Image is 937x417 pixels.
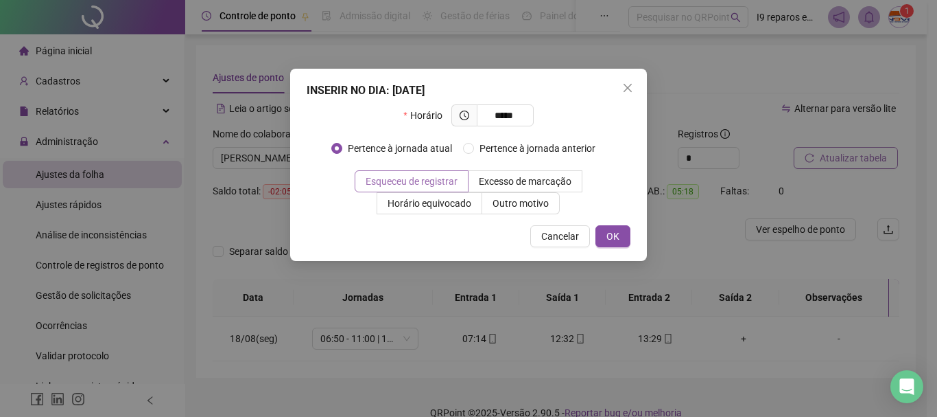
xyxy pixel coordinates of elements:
span: close [622,82,633,93]
span: Horário equivocado [388,198,471,209]
button: OK [595,225,630,247]
span: Excesso de marcação [479,176,571,187]
span: clock-circle [460,111,469,120]
span: OK [606,229,619,244]
button: Close [617,77,639,99]
span: Esqueceu de registrar [366,176,458,187]
button: Cancelar [530,225,590,247]
div: INSERIR NO DIA : [DATE] [307,82,630,99]
label: Horário [403,104,451,126]
div: Open Intercom Messenger [890,370,923,403]
span: Outro motivo [493,198,549,209]
span: Pertence à jornada atual [342,141,458,156]
span: Cancelar [541,229,579,244]
span: Pertence à jornada anterior [474,141,601,156]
